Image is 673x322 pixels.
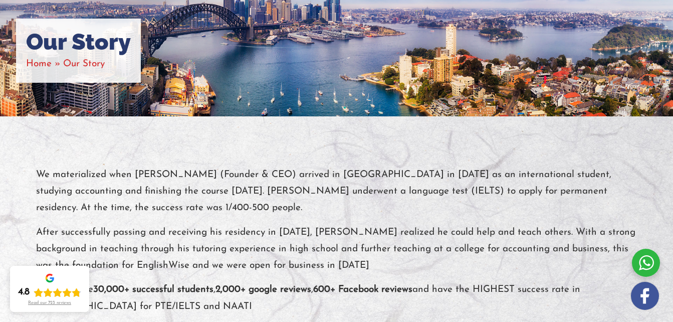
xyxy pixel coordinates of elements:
nav: Breadcrumbs [26,56,131,72]
p: We materialized when [PERSON_NAME] (Founder & CEO) arrived in [GEOGRAPHIC_DATA] in [DATE] as an i... [36,167,637,217]
p: After successfully passing and receiving his residency in [DATE], [PERSON_NAME] realized he could... [36,224,637,274]
strong: 600+ Facebook reviews [313,285,412,294]
img: white-facebook.png [631,282,659,310]
span: Our Story [63,59,105,69]
strong: 2,000+ google reviews [215,285,311,294]
h1: Our Story [26,29,131,56]
p: We now have , , and have the HIGHEST success rate in [GEOGRAPHIC_DATA] for PTE/IELTS and NAATI [36,281,637,315]
a: Home [26,59,52,69]
div: Read our 723 reviews [28,300,71,306]
div: Rating: 4.8 out of 5 [18,286,81,298]
div: 4.8 [18,286,30,298]
strong: 30,000+ successful students [93,285,213,294]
